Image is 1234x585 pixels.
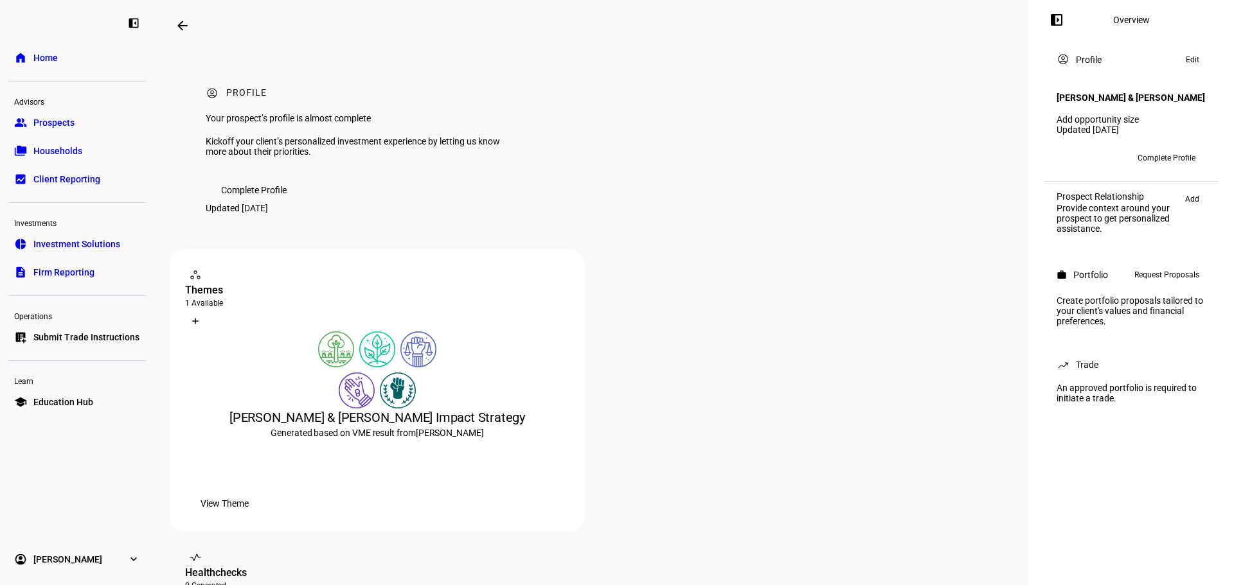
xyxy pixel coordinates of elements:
[8,371,147,389] div: Learn
[1057,53,1069,65] mat-icon: account_circle
[339,372,375,408] img: poverty.colored.svg
[201,491,249,516] span: View Theme
[189,268,202,281] mat-icon: workspaces
[1049,12,1064,28] mat-icon: left_panel_open
[8,92,147,110] div: Advisors
[206,177,302,203] button: Complete Profile
[14,331,27,344] eth-mat-symbol: list_alt_add
[185,565,569,581] div: Healthchecks
[33,51,58,64] span: Home
[185,491,264,516] button: View Theme
[189,551,202,564] mat-icon: vital_signs
[1186,52,1199,67] span: Edit
[318,331,354,367] img: deforestation.colored.svg
[1057,114,1139,125] a: Add opportunity size
[380,372,416,408] img: racialJustice.colored.svg
[33,144,82,157] span: Households
[14,173,27,186] eth-mat-symbol: bid_landscape
[416,428,484,438] span: [PERSON_NAME]
[1082,153,1091,162] span: RS
[1113,15,1150,25] div: Overview
[1057,358,1069,371] mat-icon: trending_up
[1179,191,1206,207] button: Add
[1127,148,1206,168] button: Complete Profile
[206,203,268,213] div: Updated [DATE]
[400,331,436,367] img: democracy.colored.svg
[14,553,27,566] eth-mat-symbol: account_circle
[226,87,267,100] div: Profile
[8,213,147,231] div: Investments
[14,238,27,250] eth-mat-symbol: pie_chart
[1057,92,1205,103] h4: [PERSON_NAME] & [PERSON_NAME]
[8,259,147,285] a: descriptionFirm Reporting
[1076,55,1102,65] div: Profile
[14,144,27,157] eth-mat-symbol: folder_copy
[1057,267,1206,283] eth-panel-overview-card-header: Portfolio
[1049,378,1213,408] div: An approved portfolio is required to initiate a trade.
[1057,357,1206,372] eth-panel-overview-card-header: Trade
[1057,270,1067,280] mat-icon: work
[185,408,569,426] div: [PERSON_NAME] & [PERSON_NAME] Impact Strategy
[14,266,27,279] eth-mat-symbol: description
[1057,125,1206,135] div: Updated [DATE]
[33,116,75,129] span: Prospects
[185,283,569,298] div: Themes
[1134,267,1199,283] span: Request Proposals
[1128,267,1206,283] button: Request Proposals
[8,138,147,164] a: folder_copyHouseholds
[33,396,93,408] span: Education Hub
[1076,360,1098,370] div: Trade
[33,331,139,344] span: Submit Trade Instructions
[1138,148,1195,168] span: Complete Profile
[8,166,147,192] a: bid_landscapeClient Reporting
[33,266,94,279] span: Firm Reporting
[1057,52,1206,67] eth-panel-overview-card-header: Profile
[206,136,522,157] div: Kickoff your client’s personalized investment experience by letting us know more about their prio...
[33,238,120,250] span: Investment Solutions
[359,331,395,367] img: climateChange.colored.svg
[127,17,140,30] eth-mat-symbol: left_panel_close
[175,18,190,33] mat-icon: arrow_backwards
[206,113,522,123] div: Your prospect’s profile is almost complete
[185,426,569,439] div: Generated based on VME result from
[127,553,140,566] eth-mat-symbol: expand_more
[1073,270,1108,280] div: Portfolio
[1057,191,1179,202] div: Prospect Relationship
[33,173,100,186] span: Client Reporting
[185,298,569,308] div: 1 Available
[206,87,219,100] mat-icon: account_circle
[8,306,147,324] div: Operations
[8,45,147,71] a: homeHome
[1179,52,1206,67] button: Edit
[8,110,147,135] a: groupProspects
[8,231,147,257] a: pie_chartInvestment Solutions
[1057,203,1179,234] div: Provide context around your prospect to get personalized assistance.
[1185,191,1199,207] span: Add
[221,177,287,203] span: Complete Profile
[1049,290,1213,331] div: Create portfolio proposals tailored to your client's values and financial preferences.
[1062,153,1072,162] span: JC
[33,553,102,566] span: [PERSON_NAME]
[14,51,27,64] eth-mat-symbol: home
[14,396,27,408] eth-mat-symbol: school
[14,116,27,129] eth-mat-symbol: group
